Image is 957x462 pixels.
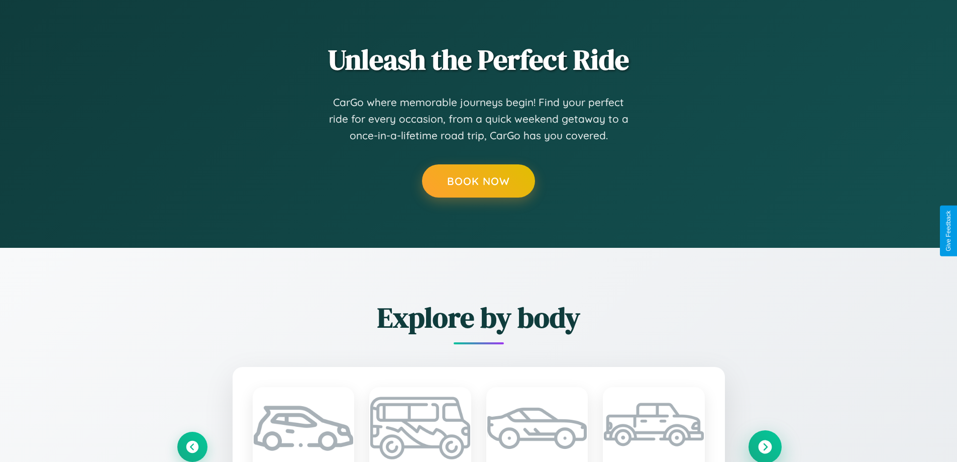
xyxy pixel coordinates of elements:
[328,94,629,144] p: CarGo where memorable journeys begin! Find your perfect ride for every occasion, from a quick wee...
[422,164,535,198] button: Book Now
[177,298,780,337] h2: Explore by body
[177,40,780,79] h2: Unleash the Perfect Ride
[945,211,952,251] div: Give Feedback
